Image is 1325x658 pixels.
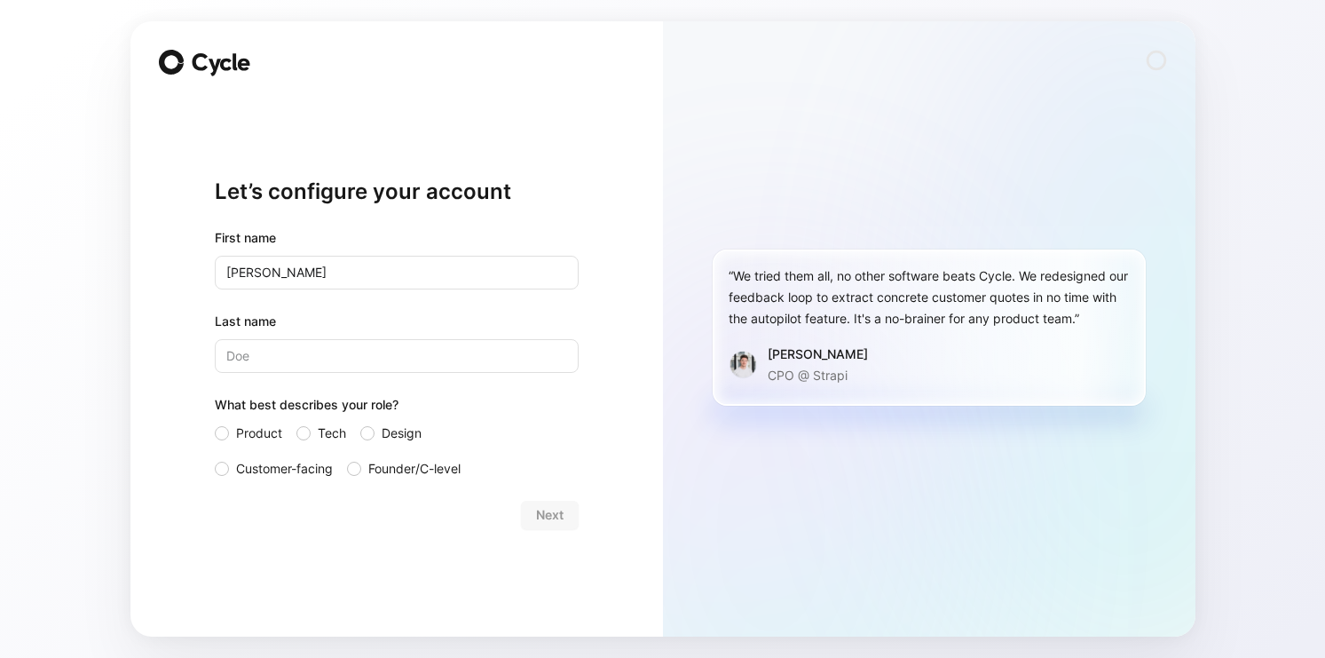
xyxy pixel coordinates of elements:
[215,178,579,206] h1: Let’s configure your account
[236,458,333,480] span: Customer-facing
[236,423,282,444] span: Product
[729,266,1130,329] div: “We tried them all, no other software beats Cycle. We redesigned our feedback loop to extract con...
[318,423,346,444] span: Tech
[215,311,579,332] label: Last name
[768,365,868,386] p: CPO @ Strapi
[215,227,579,249] div: First name
[215,339,579,373] input: Doe
[215,394,579,423] div: What best describes your role?
[382,423,422,444] span: Design
[368,458,461,480] span: Founder/C-level
[215,256,579,289] input: John
[768,344,868,365] div: [PERSON_NAME]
